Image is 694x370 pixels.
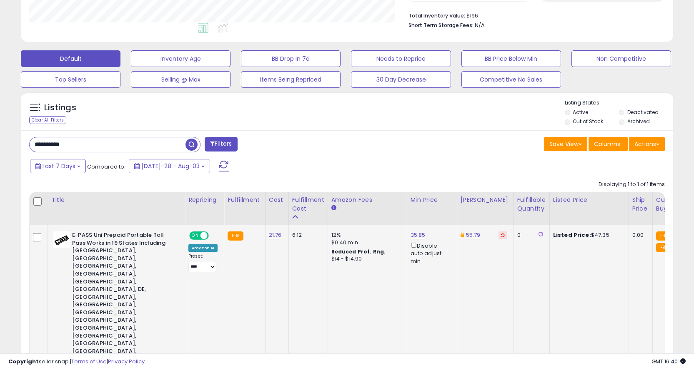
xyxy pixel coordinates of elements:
[51,196,181,204] div: Title
[21,50,120,67] button: Default
[30,159,86,173] button: Last 7 Days
[461,196,510,204] div: [PERSON_NAME]
[208,232,221,239] span: OFF
[44,102,76,114] h5: Listings
[188,196,220,204] div: Repricing
[108,358,145,365] a: Privacy Policy
[131,71,230,88] button: Selling @ Max
[53,231,70,248] img: 31+VXVLuB6L._SL40_.jpg
[71,358,107,365] a: Terms of Use
[188,253,218,272] div: Preset:
[292,196,324,213] div: Fulfillment Cost
[553,196,625,204] div: Listed Price
[188,244,218,252] div: Amazon AI
[269,231,282,239] a: 21.76
[228,196,261,204] div: Fulfillment
[517,231,543,239] div: 0
[629,137,665,151] button: Actions
[461,50,561,67] button: BB Price Below Min
[241,50,341,67] button: BB Drop in 7d
[408,22,474,29] b: Short Term Storage Fees:
[331,196,403,204] div: Amazon Fees
[331,239,401,246] div: $0.40 min
[594,140,620,148] span: Columns
[571,50,671,67] button: Non Competitive
[651,358,686,365] span: 2025-08-11 16:40 GMT
[573,109,588,116] label: Active
[475,21,485,29] span: N/A
[43,162,75,170] span: Last 7 Days
[131,50,230,67] button: Inventory Age
[331,248,386,255] b: Reduced Prof. Rng.
[589,137,628,151] button: Columns
[466,231,481,239] a: 55.79
[408,12,465,19] b: Total Inventory Value:
[461,71,561,88] button: Competitive No Sales
[21,71,120,88] button: Top Sellers
[632,196,649,213] div: Ship Price
[517,196,546,213] div: Fulfillable Quantity
[599,181,665,189] div: Displaying 1 to 1 of 1 items
[8,358,145,366] div: seller snap | |
[411,231,426,239] a: 35.85
[190,232,200,239] span: ON
[565,99,673,107] p: Listing States:
[205,137,237,151] button: Filters
[292,231,321,239] div: 6.12
[228,231,243,241] small: FBA
[87,163,125,171] span: Compared to:
[408,10,659,20] li: $196
[656,243,671,252] small: FBA
[29,116,66,124] div: Clear All Filters
[331,204,336,212] small: Amazon Fees.
[331,256,401,263] div: $14 - $14.90
[241,71,341,88] button: Items Being Repriced
[269,196,285,204] div: Cost
[411,241,451,265] div: Disable auto adjust min
[627,109,659,116] label: Deactivated
[553,231,591,239] b: Listed Price:
[351,71,451,88] button: 30 Day Decrease
[627,118,650,125] label: Archived
[129,159,210,173] button: [DATE]-28 - Aug-03
[141,162,200,170] span: [DATE]-28 - Aug-03
[632,231,646,239] div: 0.00
[351,50,451,67] button: Needs to Reprice
[553,231,622,239] div: $47.35
[8,358,39,365] strong: Copyright
[656,231,671,241] small: FBA
[411,196,453,204] div: Min Price
[331,231,401,239] div: 12%
[544,137,587,151] button: Save View
[573,118,603,125] label: Out of Stock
